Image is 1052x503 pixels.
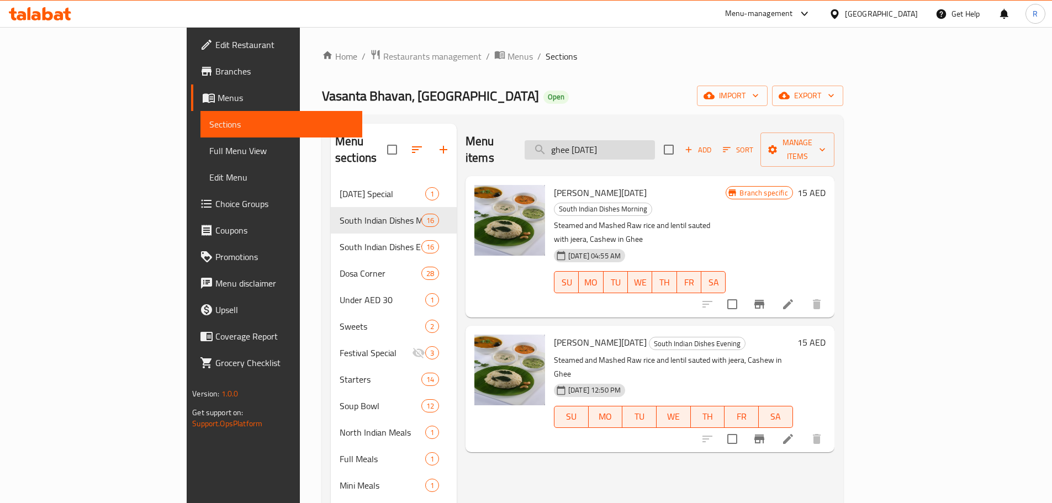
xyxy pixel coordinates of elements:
[759,406,793,428] button: SA
[494,49,533,63] a: Menus
[426,295,438,305] span: 1
[191,217,362,243] a: Coupons
[215,303,353,316] span: Upsell
[701,271,726,293] button: SA
[215,224,353,237] span: Coupons
[628,271,652,293] button: WE
[845,8,918,20] div: [GEOGRAPHIC_DATA]
[340,346,412,359] div: Festival Special
[554,203,652,215] span: South Indian Dishes Morning
[652,271,676,293] button: TH
[649,337,745,350] span: South Indian Dishes Evening
[554,271,579,293] button: SU
[191,31,362,58] a: Edit Restaurant
[422,268,438,279] span: 28
[331,366,457,393] div: Starters14
[691,406,725,428] button: TH
[564,385,625,395] span: [DATE] 12:50 PM
[608,274,623,290] span: TU
[425,426,439,439] div: items
[430,136,457,163] button: Add section
[215,277,353,290] span: Menu disclaimer
[729,409,754,425] span: FR
[559,409,584,425] span: SU
[322,49,843,63] nav: breadcrumb
[426,427,438,438] span: 1
[215,356,353,369] span: Grocery Checklist
[192,405,243,420] span: Get support on:
[331,393,457,419] div: Soup Bowl12
[466,133,511,166] h2: Menu items
[422,242,438,252] span: 16
[340,267,421,280] div: Dosa Corner
[426,189,438,199] span: 1
[412,346,425,359] svg: Inactive section
[720,141,756,158] button: Sort
[191,58,362,84] a: Branches
[421,240,439,253] div: items
[340,426,425,439] span: North Indian Meals
[191,350,362,376] a: Grocery Checklist
[421,399,439,412] div: items
[797,335,826,350] h6: 15 AED
[723,144,753,156] span: Sort
[486,50,490,63] li: /
[735,188,792,198] span: Branch specific
[425,346,439,359] div: items
[191,243,362,270] a: Promotions
[191,84,362,111] a: Menus
[425,479,439,492] div: items
[370,49,482,63] a: Restaurants management
[340,399,421,412] span: Soup Bowl
[215,330,353,343] span: Coverage Report
[627,409,652,425] span: TU
[695,409,721,425] span: TH
[192,416,262,431] a: Support.OpsPlatform
[706,274,721,290] span: SA
[218,91,353,104] span: Menus
[191,296,362,323] a: Upsell
[546,50,577,63] span: Sections
[215,65,353,78] span: Branches
[474,335,545,405] img: Ghee Pongal
[340,452,425,465] span: Full Meals
[191,270,362,296] a: Menu disclaimer
[554,184,647,201] span: [PERSON_NAME][DATE]
[421,373,439,386] div: items
[781,298,795,311] a: Edit menu item
[426,321,438,332] span: 2
[421,267,439,280] div: items
[380,138,404,161] span: Select all sections
[772,86,843,106] button: export
[781,432,795,446] a: Edit menu item
[721,427,744,451] span: Select to update
[657,274,672,290] span: TH
[340,320,425,333] div: Sweets
[340,187,425,200] div: Onam Special
[632,274,648,290] span: WE
[340,214,421,227] span: South Indian Dishes Morning
[422,401,438,411] span: 12
[543,92,569,102] span: Open
[331,207,457,234] div: South Indian Dishes Morning16
[331,472,457,499] div: Mini Meals1
[340,479,425,492] span: Mini Meals
[425,187,439,200] div: items
[322,83,539,108] span: Vasanta Bhavan, [GEOGRAPHIC_DATA]
[763,409,789,425] span: SA
[331,287,457,313] div: Under AED 301
[706,89,759,103] span: import
[803,291,830,317] button: delete
[589,406,623,428] button: MO
[583,274,599,290] span: MO
[404,136,430,163] span: Sort sections
[331,260,457,287] div: Dosa Corner28
[191,323,362,350] a: Coverage Report
[331,419,457,446] div: North Indian Meals1
[340,240,421,253] span: South Indian Dishes Evening
[716,141,760,158] span: Sort items
[383,50,482,63] span: Restaurants management
[508,50,533,63] span: Menus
